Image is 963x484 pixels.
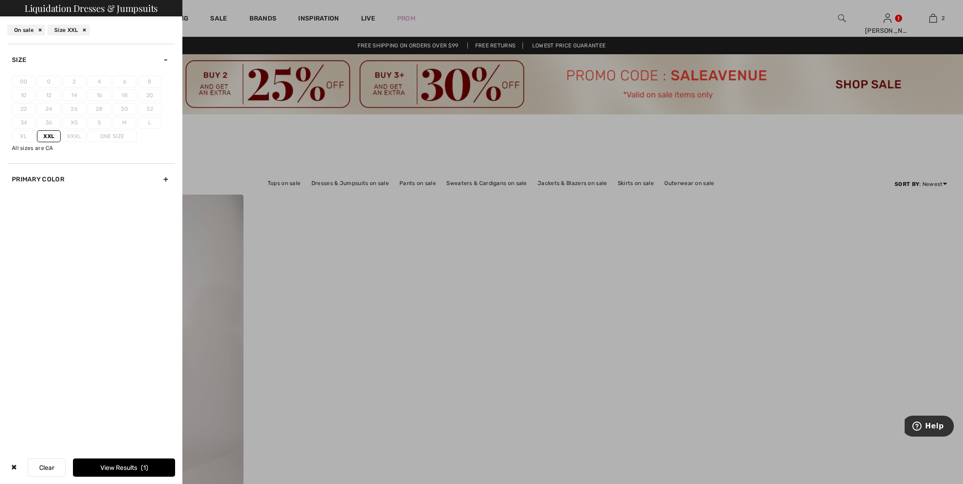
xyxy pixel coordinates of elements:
label: 0 [37,76,61,88]
label: One Size [88,130,137,142]
div: Size XXL [47,25,89,36]
div: Size [7,44,175,76]
label: 4 [88,76,111,88]
label: 12 [37,89,61,101]
div: ✖ [7,458,21,477]
label: 00 [12,76,36,88]
label: 36 [37,117,61,129]
label: 32 [138,103,162,115]
label: 10 [12,89,36,101]
label: Xs [62,117,86,129]
button: View Results1 [73,458,175,477]
label: 22 [12,103,36,115]
div: Primary Color [7,163,175,195]
label: 8 [138,76,162,88]
div: All sizes are CA [12,144,175,152]
label: L [138,117,162,129]
label: 6 [113,76,136,88]
label: M [113,117,136,129]
label: 18 [113,89,136,101]
label: S [88,117,111,129]
label: 26 [62,103,86,115]
label: 30 [113,103,136,115]
label: 14 [62,89,86,101]
label: 28 [88,103,111,115]
label: 2 [62,76,86,88]
label: 34 [12,117,36,129]
iframe: Opens a widget where you can find more information [905,416,954,438]
label: Xl [12,130,36,142]
span: 1 [141,464,148,472]
div: On sale [7,25,45,36]
label: 16 [88,89,111,101]
label: 24 [37,103,61,115]
label: Xxxl [62,130,86,142]
label: Xxl [37,130,61,142]
label: 20 [138,89,162,101]
button: Clear [28,458,66,477]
